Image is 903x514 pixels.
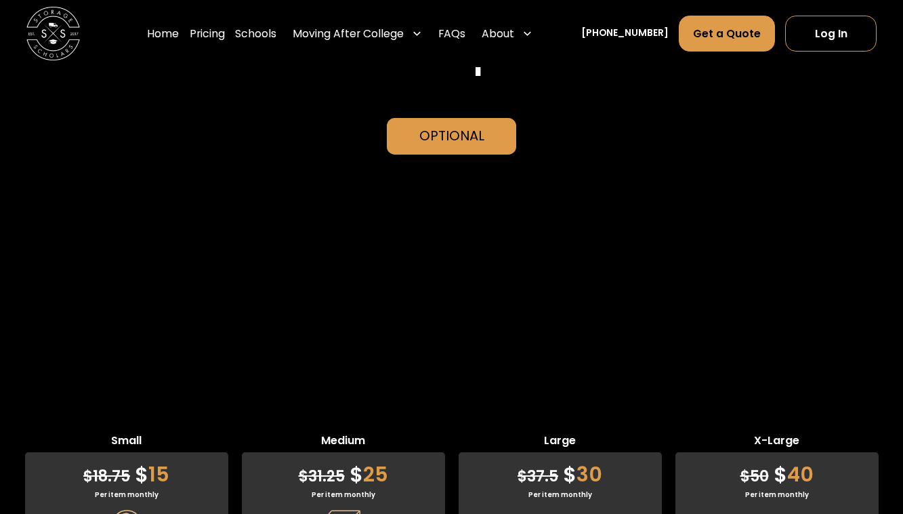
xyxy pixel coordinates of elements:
a: home [26,7,80,60]
div: 15 [25,452,228,490]
span: Large [459,433,662,452]
span: $ [350,460,363,489]
div: Optional [419,126,484,146]
span: $ [740,466,750,487]
div: 30 [459,452,662,490]
div: 25 [242,452,445,490]
a: FAQs [438,15,465,52]
a: Get a Quote [679,16,774,52]
div: About [476,15,538,52]
div: Per item monthly [675,490,879,500]
div: Per item monthly [459,490,662,500]
a: Pricing [190,15,225,52]
div: About [482,25,514,41]
a: [PHONE_NUMBER] [581,26,669,41]
img: Storage Scholars main logo [26,7,80,60]
span: Medium [242,433,445,452]
span: Small [25,433,228,452]
span: $ [83,466,93,487]
div: Moving After College [293,25,404,41]
span: $ [563,460,576,489]
span: 37.5 [518,466,558,487]
a: Log In [785,16,876,52]
span: 31.25 [299,466,345,487]
a: Home [147,15,179,52]
span: $ [135,460,148,489]
span: $ [299,466,308,487]
div: Per item monthly [242,490,445,500]
span: $ [518,466,527,487]
span: $ [774,460,787,489]
div: Moving After College [287,15,427,52]
a: Schools [235,15,276,52]
span: X-Large [675,433,879,452]
span: 18.75 [83,466,130,487]
div: 40 [675,452,879,490]
div: Per item monthly [25,490,228,500]
span: 50 [740,466,769,487]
